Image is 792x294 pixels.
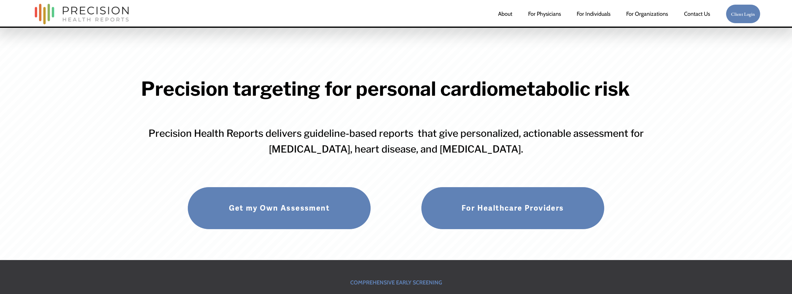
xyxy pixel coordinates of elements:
a: Contact Us [684,8,710,20]
a: About [498,8,512,20]
a: folder dropdown [626,8,668,20]
a: For Healthcare Providers [421,187,605,229]
img: Precision Health Reports [32,1,132,27]
span: For Organizations [626,8,668,19]
a: For Individuals [577,8,610,20]
strong: Precision targeting for personal cardiometabolic risk [141,77,630,100]
a: Client Login [726,4,760,24]
h3: Precision Health Reports delivers guideline-based reports that give personalized, actionable asse... [141,125,651,157]
a: For Physicians [528,8,561,20]
a: Get my Own Assessment [187,187,371,229]
strong: COMPREHENSIVE EARLY SCREENING [350,279,442,286]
